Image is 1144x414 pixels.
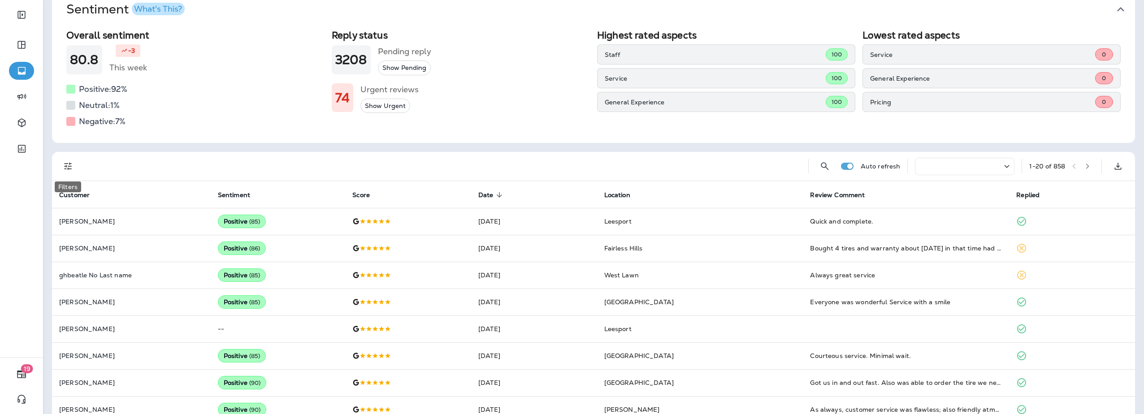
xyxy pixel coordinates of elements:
[1109,157,1127,175] button: Export as CSV
[9,6,34,24] button: Expand Sidebar
[471,315,597,342] td: [DATE]
[604,352,674,360] span: [GEOGRAPHIC_DATA]
[604,191,642,199] span: Location
[211,315,346,342] td: --
[249,406,261,414] span: ( 90 )
[604,379,674,387] span: [GEOGRAPHIC_DATA]
[378,44,431,59] h5: Pending reply
[1102,74,1106,82] span: 0
[335,91,350,105] h1: 74
[471,262,597,289] td: [DATE]
[218,191,250,199] span: Sentiment
[1029,163,1065,170] div: 1 - 20 of 858
[332,30,590,41] h2: Reply status
[604,298,674,306] span: [GEOGRAPHIC_DATA]
[360,82,419,97] h5: Urgent reviews
[832,74,842,82] span: 100
[59,191,90,199] span: Customer
[810,351,1002,360] div: Courteous service. Minimal wait.
[9,365,34,383] button: 19
[218,241,266,255] div: Positive
[55,181,81,192] div: Filters
[1102,98,1106,106] span: 0
[605,51,826,58] p: Staff
[870,51,1095,58] p: Service
[21,364,33,373] span: 19
[1102,51,1106,58] span: 0
[861,163,901,170] p: Auto refresh
[471,342,597,369] td: [DATE]
[604,271,639,279] span: West Lawn
[862,30,1121,41] h2: Lowest rated aspects
[249,245,260,252] span: ( 86 )
[832,98,842,106] span: 100
[810,271,1002,280] div: Always great service
[1016,191,1051,199] span: Replied
[471,235,597,262] td: [DATE]
[218,268,266,282] div: Positive
[810,298,1002,306] div: Everyone was wonderful Service with a smile
[870,75,1095,82] p: General Experience
[604,191,630,199] span: Location
[597,30,855,41] h2: Highest rated aspects
[249,298,260,306] span: ( 85 )
[604,405,660,414] span: [PERSON_NAME]
[66,30,325,41] h2: Overall sentiment
[870,99,1095,106] p: Pricing
[810,191,876,199] span: Review Comment
[59,379,204,386] p: [PERSON_NAME]
[249,352,260,360] span: ( 85 )
[604,244,643,252] span: Fairless Hills
[352,191,381,199] span: Score
[218,295,266,309] div: Positive
[79,98,120,112] h5: Neutral: 1 %
[810,405,1002,414] div: As always, customer service was flawless; also friendly atmosphere. CJ's has always been very pri...
[335,52,367,67] h1: 3208
[249,272,260,279] span: ( 85 )
[132,3,185,15] button: What's This?
[605,99,826,106] p: General Experience
[59,325,204,332] p: [PERSON_NAME]
[79,114,126,129] h5: Negative: 7 %
[478,191,505,199] span: Date
[478,191,494,199] span: Date
[79,82,127,96] h5: Positive: 92 %
[471,208,597,235] td: [DATE]
[66,2,185,17] h1: Sentiment
[59,157,77,175] button: Filters
[1016,191,1040,199] span: Replied
[59,191,101,199] span: Customer
[810,378,1002,387] div: Got us in and out fast. Also was able to order the tire we needed and had it delivered to their s...
[218,215,266,228] div: Positive
[471,369,597,396] td: [DATE]
[249,379,261,387] span: ( 90 )
[832,51,842,58] span: 100
[604,325,632,333] span: Leesport
[218,191,262,199] span: Sentiment
[59,352,204,359] p: [PERSON_NAME]
[59,272,204,279] p: ghbeatle No Last name
[605,75,826,82] p: Service
[810,244,1002,253] div: Bought 4 tires and warranty about 3 months ago in that time had 2 flats because of nails all cove...
[218,349,266,362] div: Positive
[378,60,431,75] button: Show Pending
[59,245,204,252] p: [PERSON_NAME]
[70,52,99,67] h1: 80.8
[816,157,834,175] button: Search Reviews
[109,60,147,75] h5: This week
[810,217,1002,226] div: Quick and complete.
[810,191,865,199] span: Review Comment
[52,26,1135,143] div: SentimentWhat's This?
[128,46,135,55] p: -3
[352,191,370,199] span: Score
[59,218,204,225] p: [PERSON_NAME]
[471,289,597,315] td: [DATE]
[249,218,260,225] span: ( 85 )
[59,406,204,413] p: [PERSON_NAME]
[360,99,410,113] button: Show Urgent
[59,298,204,306] p: [PERSON_NAME]
[134,5,182,13] div: What's This?
[218,376,267,389] div: Positive
[604,217,632,225] span: Leesport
